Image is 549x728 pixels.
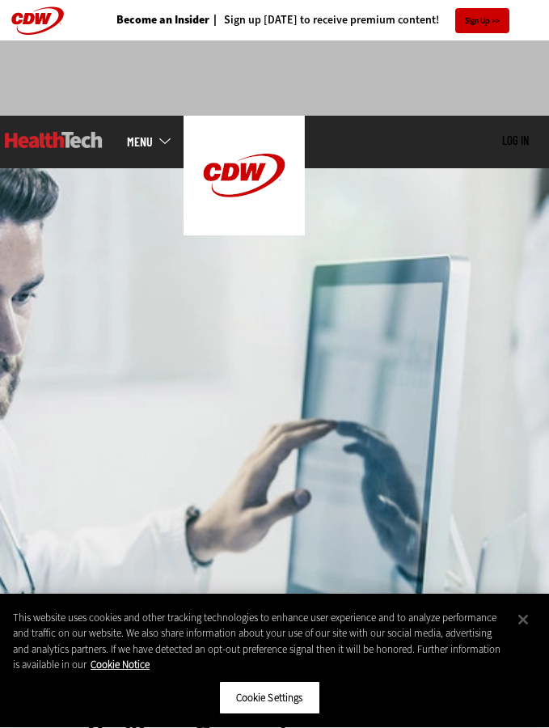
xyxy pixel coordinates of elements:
img: Home [184,116,305,235]
a: CDW [184,222,305,239]
a: mobile-menu [127,135,184,148]
a: Log in [502,133,529,147]
button: Close [505,602,541,637]
div: User menu [502,133,529,149]
div: This website uses cookies and other tracking technologies to enhance user experience and to analy... [13,610,509,673]
a: Sign Up [455,8,509,33]
a: More information about your privacy [91,658,150,672]
a: Sign up [DATE] to receive premium content! [209,15,439,26]
img: Home [5,132,103,148]
button: Cookie Settings [219,681,320,715]
a: Become an Insider [116,15,209,26]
